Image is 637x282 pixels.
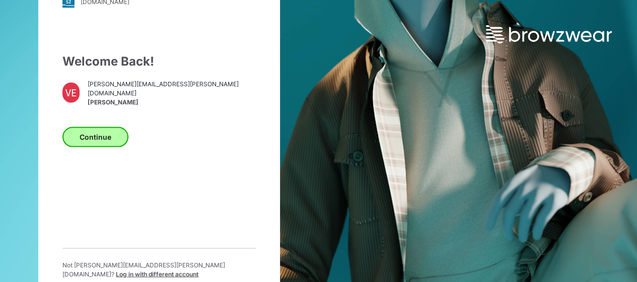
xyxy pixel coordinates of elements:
p: Not [PERSON_NAME][EMAIL_ADDRESS][PERSON_NAME][DOMAIN_NAME] ? [62,260,256,278]
img: browzwear-logo.e42bd6dac1945053ebaf764b6aa21510.svg [486,25,612,43]
span: [PERSON_NAME][EMAIL_ADDRESS][PERSON_NAME][DOMAIN_NAME] [88,80,256,98]
div: Welcome Back! [62,52,256,70]
span: [PERSON_NAME] [88,98,256,107]
span: Log in with different account [116,270,198,277]
button: Continue [62,127,128,147]
div: VE [62,82,80,102]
